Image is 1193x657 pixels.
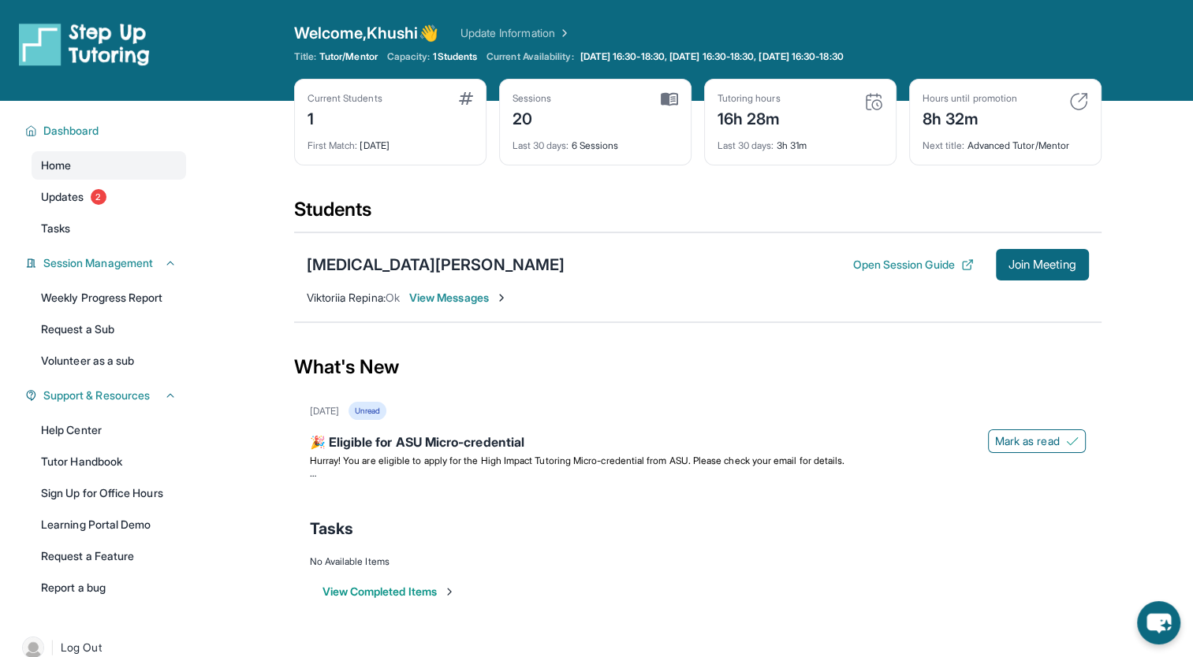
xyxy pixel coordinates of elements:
[307,254,565,276] div: [MEDICAL_DATA][PERSON_NAME]
[996,249,1089,280] button: Join Meeting
[32,416,186,444] a: Help Center
[923,105,1017,130] div: 8h 32m
[513,130,678,152] div: 6 Sessions
[61,640,102,655] span: Log Out
[349,402,386,420] div: Unread
[1069,92,1088,111] img: card
[37,123,177,139] button: Dashboard
[294,197,1102,232] div: Students
[294,22,438,44] span: Welcome, Khushi 👋
[864,92,883,111] img: card
[513,105,552,130] div: 20
[310,405,339,418] div: [DATE]
[495,291,508,304] img: Chevron-Right
[50,638,54,657] span: |
[487,50,573,63] span: Current Availability:
[310,518,353,540] span: Tasks
[718,92,781,105] div: Tutoring hours
[319,50,378,63] span: Tutor/Mentor
[310,555,1086,568] div: No Available Items
[661,92,678,106] img: card
[460,25,571,41] a: Update Information
[43,388,150,403] span: Support & Resources
[308,105,382,130] div: 1
[580,50,844,63] span: [DATE] 16:30-18:30, [DATE] 16:30-18:30, [DATE] 16:30-18:30
[43,255,153,271] span: Session Management
[32,183,186,211] a: Updates2
[32,479,186,507] a: Sign Up for Office Hours
[91,189,106,205] span: 2
[19,22,150,66] img: logo
[409,290,508,306] span: View Messages
[718,105,781,130] div: 16h 28m
[1008,260,1076,269] span: Join Meeting
[32,542,186,570] a: Request a Feature
[32,510,186,539] a: Learning Portal Demo
[718,130,883,152] div: 3h 31m
[1066,435,1079,447] img: Mark as read
[294,332,1102,402] div: What's New
[322,584,456,599] button: View Completed Items
[32,347,186,375] a: Volunteer as a sub
[32,573,186,602] a: Report a bug
[32,214,186,243] a: Tasks
[995,433,1060,449] span: Mark as read
[513,92,552,105] div: Sessions
[307,291,386,304] span: Viktoriia Repina :
[37,255,177,271] button: Session Management
[32,284,186,312] a: Weekly Progress Report
[32,315,186,343] a: Request a Sub
[852,257,973,273] button: Open Session Guide
[43,123,99,139] span: Dashboard
[41,189,84,205] span: Updates
[310,432,1086,455] div: 🎉 Eligible for ASU Micro-credential
[386,291,400,304] span: Ok
[923,139,965,151] span: Next title :
[308,130,473,152] div: [DATE]
[37,388,177,403] button: Support & Resources
[577,50,847,63] a: [DATE] 16:30-18:30, [DATE] 16:30-18:30, [DATE] 16:30-18:30
[387,50,431,63] span: Capacity:
[718,139,774,151] span: Last 30 days :
[32,151,186,180] a: Home
[923,130,1088,152] div: Advanced Tutor/Mentor
[988,429,1086,453] button: Mark as read
[308,92,382,105] div: Current Students
[41,221,70,236] span: Tasks
[32,447,186,476] a: Tutor Handbook
[308,139,358,151] span: First Match :
[1137,601,1180,644] button: chat-button
[555,25,571,41] img: Chevron Right
[294,50,316,63] span: Title:
[433,50,477,63] span: 1 Students
[459,92,473,105] img: card
[310,455,845,466] span: Hurray! You are eligible to apply for the High Impact Tutoring Micro-credential from ASU. Please ...
[923,92,1017,105] div: Hours until promotion
[513,139,569,151] span: Last 30 days :
[41,158,71,173] span: Home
